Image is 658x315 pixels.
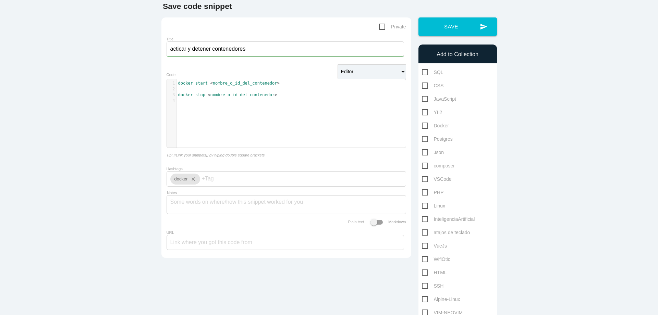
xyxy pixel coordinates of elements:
i: send [480,17,487,36]
span: Alpine-Linux [422,295,460,304]
label: Plain text Markdown [348,220,406,224]
label: Notes [167,191,177,195]
button: sendSave [418,17,497,36]
span: Linux [422,202,445,210]
span: Docker [422,122,449,130]
label: Hashtags [167,167,183,171]
span: JavaScript [422,95,456,103]
div: docker [170,174,200,185]
span: InteligenciaArtificial [422,215,475,224]
span: HTML [422,268,447,277]
span: > [275,92,277,97]
div: 2 [167,86,176,92]
input: What does this code do? [167,41,404,56]
span: start [195,81,208,86]
span: < [210,81,212,86]
label: URL [167,230,174,235]
span: composer [422,162,455,170]
span: PHP [422,188,444,197]
span: stop [195,92,205,97]
input: Link where you got this code from [167,235,404,250]
span: CSS [422,81,444,90]
span: Private [379,23,406,31]
span: atajos de teclado [422,228,470,237]
div: 1 [167,80,176,86]
label: Title [167,37,174,41]
i: Tip: [[Link your snippets]] by typing double square brackets [167,153,265,157]
span: VueJs [422,242,447,250]
input: +Tag [202,172,243,186]
span: VSCode [422,175,452,184]
span: nombre_o_id_del_contenedor [210,92,275,97]
span: Json [422,148,444,157]
div: 3 [167,92,176,98]
span: nombre_o_id_del_contenedor [213,81,277,86]
div: 4 [167,98,176,104]
span: > [277,81,280,86]
h6: Add to Collection [422,51,493,58]
span: docker [178,92,193,97]
span: docker [178,81,193,86]
span: < [208,92,210,97]
span: SSH [422,282,444,290]
span: WifiOtic [422,255,450,264]
b: Save code snippet [163,2,232,11]
i: close [188,174,196,185]
label: Code [167,73,176,77]
span: SQL [422,68,443,77]
span: YII2 [422,108,442,117]
span: Postgres [422,135,453,143]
